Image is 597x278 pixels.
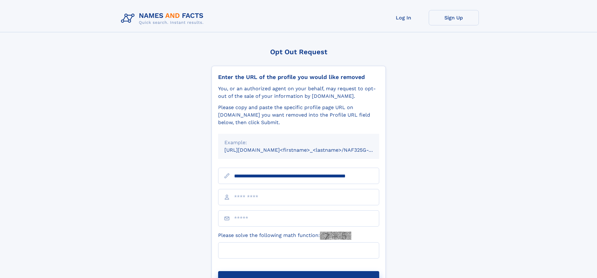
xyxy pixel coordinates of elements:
[218,104,379,126] div: Please copy and paste the specific profile page URL on [DOMAIN_NAME] you want removed into the Pr...
[212,48,386,56] div: Opt Out Request
[379,10,429,25] a: Log In
[429,10,479,25] a: Sign Up
[224,139,373,146] div: Example:
[218,74,379,81] div: Enter the URL of the profile you would like removed
[218,85,379,100] div: You, or an authorized agent on your behalf, may request to opt-out of the sale of your informatio...
[118,10,209,27] img: Logo Names and Facts
[224,147,391,153] small: [URL][DOMAIN_NAME]<firstname>_<lastname>/NAF325G-xxxxxxxx
[218,232,351,240] label: Please solve the following math function:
